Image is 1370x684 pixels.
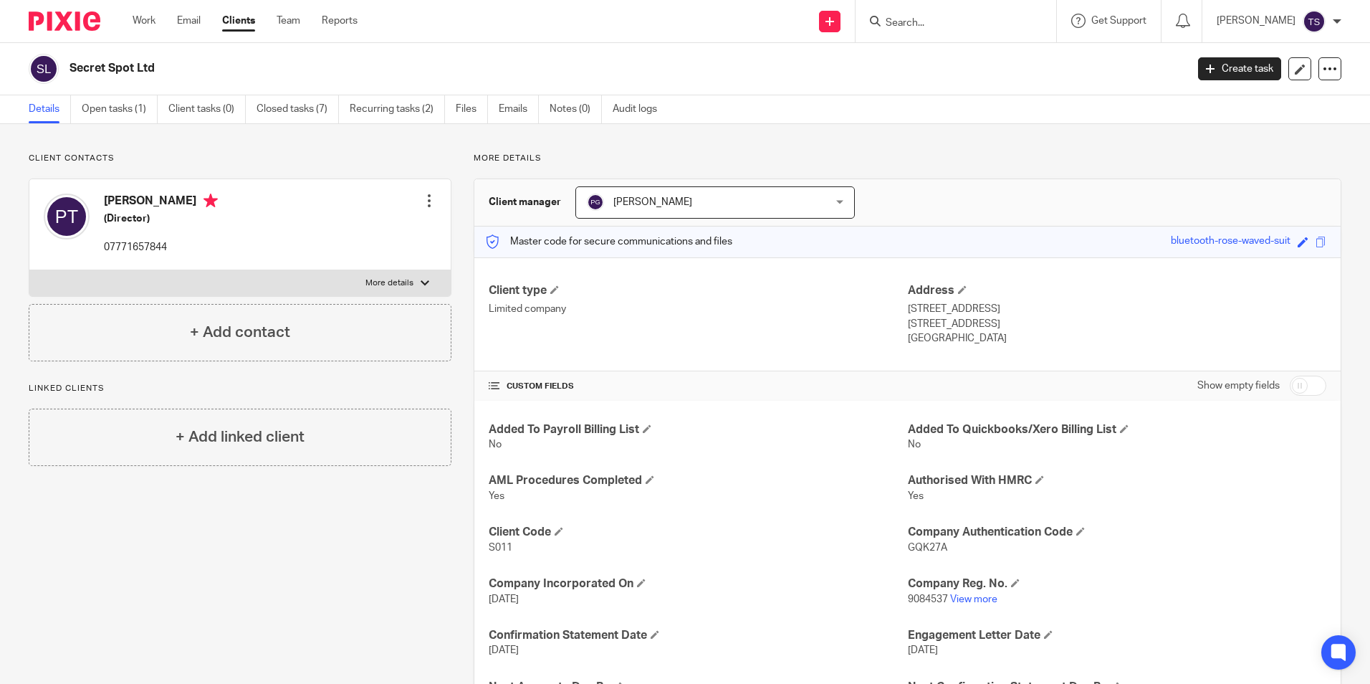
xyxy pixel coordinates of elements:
span: S011 [489,543,512,553]
h5: (Director) [104,212,218,226]
a: View more [950,594,997,604]
h4: + Add linked client [176,426,305,448]
h4: Added To Quickbooks/Xero Billing List [908,422,1326,437]
h4: [PERSON_NAME] [104,194,218,212]
a: Notes (0) [550,95,602,123]
p: Client contacts [29,153,451,164]
div: bluetooth-rose-waved-suit [1171,234,1290,250]
h4: Confirmation Statement Date [489,628,907,643]
p: Master code for secure communications and files [485,234,732,249]
a: Open tasks (1) [82,95,158,123]
span: Yes [908,491,924,501]
h2: Secret Spot Ltd [70,61,955,76]
p: More details [474,153,1341,164]
img: Pixie [29,11,100,31]
a: Emails [499,95,539,123]
h4: Company Authentication Code [908,525,1326,540]
img: svg%3E [44,194,90,239]
a: Details [29,95,71,123]
p: [GEOGRAPHIC_DATA] [908,331,1326,346]
h4: Authorised With HMRC [908,473,1326,488]
a: Email [177,14,201,28]
a: Reports [322,14,358,28]
span: GQK27A [908,543,947,553]
p: [PERSON_NAME] [1217,14,1295,28]
span: 9084537 [908,594,948,604]
a: Work [133,14,155,28]
label: Show empty fields [1197,379,1280,393]
h4: CUSTOM FIELDS [489,381,907,392]
a: Closed tasks (7) [257,95,339,123]
h4: Added To Payroll Billing List [489,422,907,437]
h4: AML Procedures Completed [489,473,907,488]
span: No [908,440,921,450]
span: [PERSON_NAME] [613,197,692,207]
a: Team [277,14,300,28]
span: [DATE] [489,594,519,604]
p: 07771657844 [104,240,218,255]
h4: Engagement Letter Date [908,628,1326,643]
a: Create task [1198,57,1281,80]
span: Yes [489,491,504,501]
a: Recurring tasks (2) [350,95,445,123]
i: Primary [203,194,218,208]
img: svg%3E [1303,10,1326,33]
h4: + Add contact [190,321,290,343]
a: Audit logs [613,95,668,123]
img: svg%3E [29,54,59,84]
h4: Company Incorporated On [489,576,907,592]
a: Client tasks (0) [168,95,246,123]
h4: Client type [489,283,907,298]
h4: Client Code [489,525,907,540]
p: [STREET_ADDRESS] [908,302,1326,316]
span: [DATE] [489,645,519,655]
p: [STREET_ADDRESS] [908,317,1326,331]
h3: Client manager [489,195,561,209]
span: Get Support [1091,16,1146,26]
a: Clients [222,14,255,28]
span: [DATE] [908,645,938,655]
h4: Address [908,283,1326,298]
p: More details [365,277,413,289]
input: Search [884,17,1013,30]
p: Linked clients [29,383,451,394]
h4: Company Reg. No. [908,576,1326,592]
img: svg%3E [587,194,604,211]
a: Files [456,95,488,123]
p: Limited company [489,302,907,316]
span: No [489,440,502,450]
